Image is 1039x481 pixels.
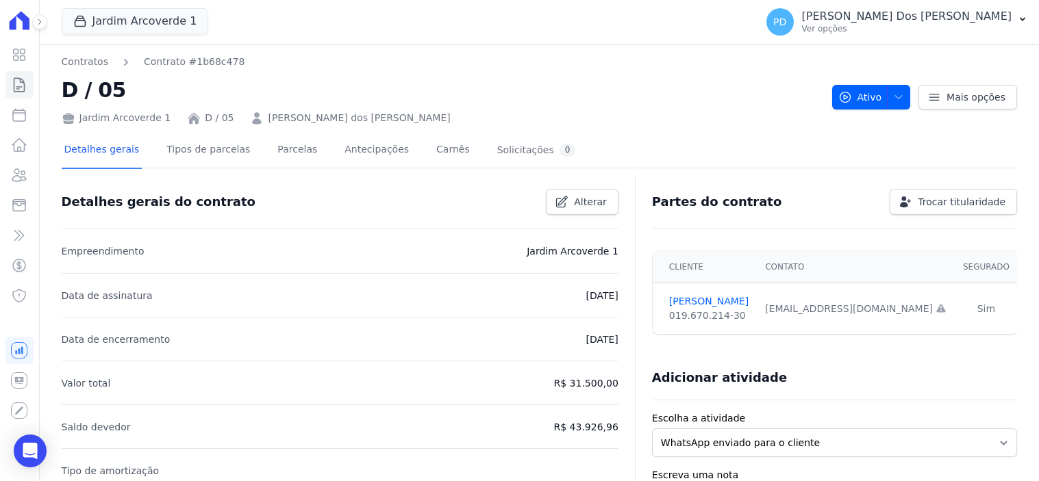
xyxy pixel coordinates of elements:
div: [EMAIL_ADDRESS][DOMAIN_NAME] [765,302,947,316]
span: PD [773,17,786,27]
h3: Adicionar atividade [652,369,787,386]
p: Ver opções [802,23,1012,34]
span: Alterar [574,195,607,209]
h3: Detalhes gerais do contrato [62,194,255,210]
th: Segurado [955,251,1018,283]
a: Contratos [62,55,108,69]
span: Mais opções [947,90,1005,104]
a: Parcelas [275,133,320,169]
th: Cliente [653,251,757,283]
a: Mais opções [918,85,1017,109]
nav: Breadcrumb [62,55,821,69]
p: Valor total [62,375,111,391]
a: Antecipações [342,133,412,169]
a: Solicitações0 [495,133,579,169]
p: [DATE] [586,287,618,304]
th: Contato [757,251,955,283]
td: Sim [955,283,1018,335]
div: 0 [560,144,576,157]
p: Data de assinatura [62,287,153,304]
div: Open Intercom Messenger [14,434,47,467]
p: Empreendimento [62,243,145,259]
a: Tipos de parcelas [164,133,253,169]
a: Trocar titularidade [890,189,1017,215]
a: [PERSON_NAME] [669,294,749,309]
p: Tipo de amortização [62,463,160,479]
button: PD [PERSON_NAME] Dos [PERSON_NAME] Ver opções [755,3,1039,41]
div: 019.670.214-30 [669,309,749,323]
div: Solicitações [497,144,576,157]
div: Jardim Arcoverde 1 [62,111,171,125]
button: Ativo [832,85,911,109]
span: Trocar titularidade [918,195,1005,209]
p: [PERSON_NAME] Dos [PERSON_NAME] [802,10,1012,23]
p: R$ 43.926,96 [554,419,618,435]
a: Detalhes gerais [62,133,142,169]
a: Contrato #1b68c478 [144,55,245,69]
a: [PERSON_NAME] dos [PERSON_NAME] [268,111,450,125]
a: Carnês [434,133,473,169]
button: Jardim Arcoverde 1 [62,8,209,34]
p: R$ 31.500,00 [554,375,618,391]
span: Ativo [838,85,882,109]
label: Escolha a atividade [652,411,1017,426]
nav: Breadcrumb [62,55,245,69]
p: Jardim Arcoverde 1 [527,243,618,259]
p: Data de encerramento [62,331,171,348]
h3: Partes do contrato [652,194,782,210]
p: [DATE] [586,331,618,348]
p: Saldo devedor [62,419,131,435]
h2: D / 05 [62,75,821,105]
a: Alterar [546,189,618,215]
a: D / 05 [205,111,234,125]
